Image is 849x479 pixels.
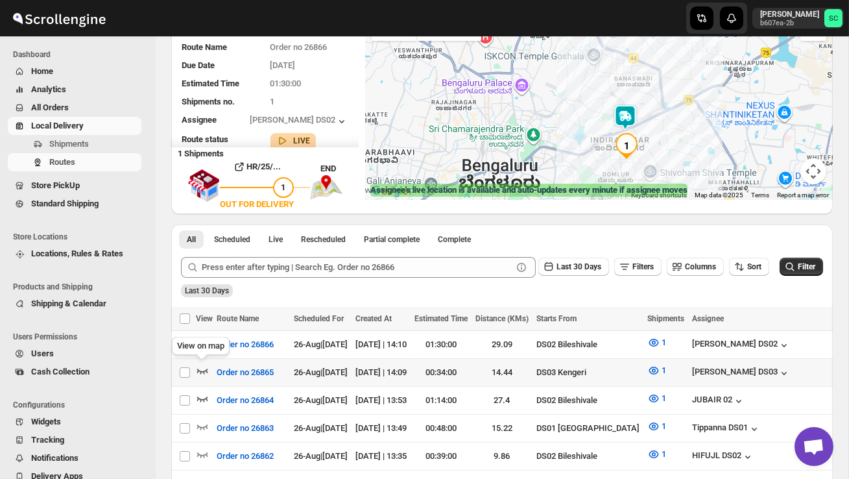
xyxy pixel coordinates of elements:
[795,427,833,466] a: Open chat
[276,134,311,147] button: LIVE
[310,175,342,200] img: trip_end.png
[31,103,69,112] span: All Orders
[355,450,407,463] div: [DATE] | 13:35
[414,314,468,323] span: Estimated Time
[692,423,761,436] button: Tippanna DS01
[185,286,229,295] span: Last 30 Days
[31,299,106,308] span: Shipping & Calendar
[536,338,640,351] div: DS02 Bileshivale
[171,142,224,158] b: 1 Shipments
[667,258,724,276] button: Columns
[692,395,745,408] div: JUBAIR 02
[209,446,281,467] button: Order no 26862
[632,262,654,271] span: Filters
[414,394,468,407] div: 01:14:00
[187,234,196,245] span: All
[685,262,716,271] span: Columns
[294,423,348,433] span: 26-Aug | [DATE]
[355,422,407,435] div: [DATE] | 13:49
[281,182,286,192] span: 1
[182,115,217,125] span: Assignee
[475,450,529,463] div: 9.86
[729,258,769,276] button: Sort
[692,314,724,323] span: Assignee
[798,262,815,271] span: Filter
[250,115,348,128] button: [PERSON_NAME] DS02
[8,153,141,171] button: Routes
[182,60,215,70] span: Due Date
[217,394,274,407] span: Order no 26864
[294,451,348,461] span: 26-Aug | [DATE]
[355,314,392,323] span: Created At
[301,234,346,245] span: Rescheduled
[31,453,78,463] span: Notifications
[368,183,411,200] img: Google
[294,367,348,377] span: 26-Aug | [DATE]
[475,422,529,435] div: 15.22
[31,121,84,130] span: Local Delivery
[414,366,468,379] div: 00:34:00
[8,431,141,449] button: Tracking
[10,2,108,34] img: ScrollEngine
[662,449,666,459] span: 1
[647,314,684,323] span: Shipments
[31,249,123,258] span: Locations, Rules & Rates
[217,314,259,323] span: Route Name
[824,9,843,27] span: Sanjay chetri
[662,421,666,431] span: 1
[49,157,75,167] span: Routes
[777,191,829,199] a: Report a map error
[31,435,64,445] span: Tracking
[182,134,228,144] span: Route status
[13,232,147,242] span: Store Locations
[662,338,666,347] span: 1
[320,162,359,175] div: END
[13,400,147,410] span: Configurations
[8,449,141,467] button: Notifications
[760,19,819,27] p: b607ea-2b
[475,394,529,407] div: 27.4
[209,362,281,383] button: Order no 26865
[475,338,529,351] div: 29.09
[8,363,141,381] button: Cash Collection
[8,80,141,99] button: Analytics
[8,295,141,313] button: Shipping & Calendar
[202,257,512,278] input: Press enter after typing | Search Eg. Order no 26866
[270,42,328,52] span: Order no 26866
[217,422,274,435] span: Order no 26863
[692,339,791,352] div: [PERSON_NAME] DS02
[8,345,141,363] button: Users
[31,180,80,190] span: Store PickUp
[270,97,275,106] span: 1
[269,234,283,245] span: Live
[31,199,99,208] span: Standard Shipping
[538,258,609,276] button: Last 30 Days
[800,158,826,184] button: Map camera controls
[370,184,688,197] label: Assignee's live location is available and auto-updates every minute if assignee moves
[695,191,743,199] span: Map data ©2025
[692,450,754,463] button: HIFUJL DS02
[536,314,577,323] span: Starts From
[8,99,141,117] button: All Orders
[294,339,348,349] span: 26-Aug | [DATE]
[13,49,147,60] span: Dashboard
[536,366,640,379] div: DS03 Kengeri
[475,366,529,379] div: 14.44
[247,162,281,171] b: HR/25/...
[214,234,250,245] span: Scheduled
[475,314,529,323] span: Distance (KMs)
[640,388,674,409] button: 1
[692,367,791,380] div: [PERSON_NAME] DS03
[31,66,53,76] span: Home
[49,139,89,149] span: Shipments
[355,366,407,379] div: [DATE] | 14:09
[294,395,348,405] span: 26-Aug | [DATE]
[640,444,674,465] button: 1
[662,365,666,375] span: 1
[640,360,674,381] button: 1
[179,230,204,249] button: All routes
[8,413,141,431] button: Widgets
